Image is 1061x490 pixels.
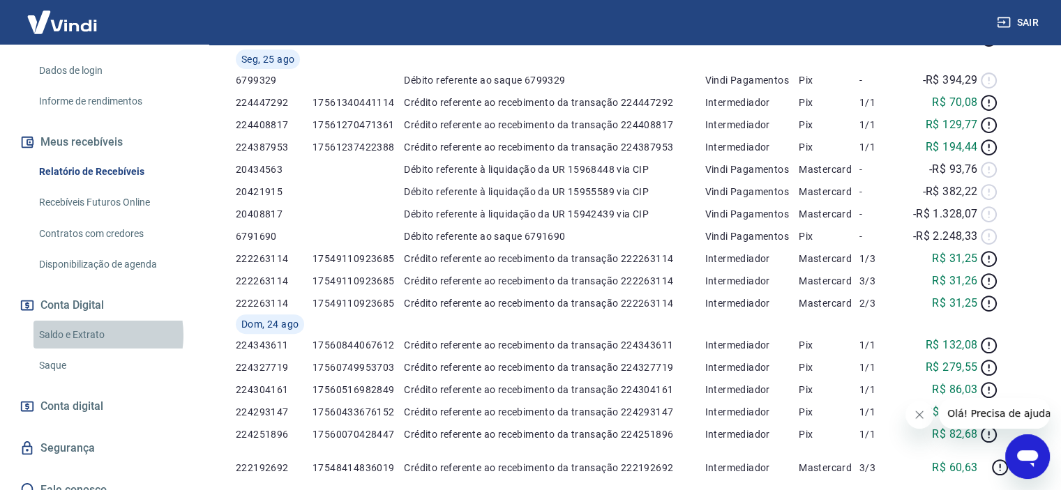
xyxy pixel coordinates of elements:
a: Contratos com credores [33,220,192,248]
p: R$ 31,25 [932,250,977,267]
p: R$ 82,68 [932,426,977,443]
p: Débito referente à liquidação da UR 15955589 via CIP [404,185,705,199]
p: 3/3 [859,274,905,288]
p: Pix [799,118,859,132]
p: Pix [799,95,859,109]
a: Disponibilização de agenda [33,250,192,279]
p: 20434563 [236,162,313,176]
p: Intermediador [705,252,799,266]
a: Dados de login [33,56,192,85]
p: Intermediador [705,296,799,310]
p: Mastercard [799,461,859,475]
p: R$ 86,03 [932,381,977,398]
p: Vindi Pagamentos [705,229,799,243]
p: 17561340441114 [313,95,404,109]
p: Vindi Pagamentos [705,185,799,199]
p: R$ 129,77 [926,116,978,133]
p: 17561270471361 [313,118,404,132]
p: Intermediador [705,140,799,154]
p: Pix [799,427,859,441]
button: Meus recebíveis [17,127,192,158]
p: Intermediador [705,360,799,374]
p: Intermediador [705,95,799,109]
p: 224408817 [236,118,313,132]
p: Intermediador [705,405,799,419]
p: Crédito referente ao recebimento da transação 224304161 [404,383,705,397]
p: 222263114 [236,296,313,310]
p: 17560070428447 [313,427,404,441]
p: 224304161 [236,383,313,397]
p: 224327719 [236,360,313,374]
p: Pix [799,338,859,352]
p: 222192692 [236,461,313,475]
p: 1/1 [859,405,905,419]
p: 17560844067612 [313,338,404,352]
p: 6799329 [236,73,313,87]
p: 1/1 [859,140,905,154]
p: -R$ 382,22 [922,183,977,200]
iframe: Botão para abrir a janela de mensagens [1005,434,1050,479]
iframe: Fechar mensagem [905,401,933,429]
p: 17549110923685 [313,274,404,288]
p: 17560516982849 [313,383,404,397]
p: 1/1 [859,427,905,441]
p: Mastercard [799,185,859,199]
p: 1/1 [859,360,905,374]
p: 20408817 [236,207,313,221]
img: Vindi [17,1,107,43]
p: Crédito referente ao recebimento da transação 222192692 [404,461,705,475]
span: Olá! Precisa de ajuda? [8,10,117,21]
p: Vindi Pagamentos [705,162,799,176]
p: - [859,185,905,199]
p: 6791690 [236,229,313,243]
p: 17548414836019 [313,461,404,475]
p: 17560749953703 [313,360,404,374]
p: Crédito referente ao recebimento da transação 224408817 [404,118,705,132]
p: 3/3 [859,461,905,475]
a: Recebíveis Futuros Online [33,188,192,217]
p: 222263114 [236,274,313,288]
p: - [859,207,905,221]
p: Vindi Pagamentos [705,73,799,87]
p: - [859,229,905,243]
p: Intermediador [705,461,799,475]
p: -R$ 394,29 [922,72,977,89]
span: Seg, 25 ago [241,52,294,66]
p: Intermediador [705,338,799,352]
a: Segurança [17,433,192,464]
p: Intermediador [705,427,799,441]
p: 224343611 [236,338,313,352]
span: Conta digital [40,397,103,416]
p: R$ 194,44 [926,139,978,155]
p: Mastercard [799,162,859,176]
p: -R$ 2.248,33 [913,228,978,245]
p: Débito referente à liquidação da UR 15942439 via CIP [404,207,705,221]
p: -R$ 1.328,07 [913,206,978,222]
a: Relatório de Recebíveis [33,158,192,186]
p: Débito referente ao saque 6799329 [404,73,705,87]
p: 17549110923685 [313,296,404,310]
p: Mastercard [799,252,859,266]
p: Mastercard [799,274,859,288]
p: R$ 132,08 [926,337,978,353]
p: Débito referente à liquidação da UR 15968448 via CIP [404,162,705,176]
p: Crédito referente ao recebimento da transação 222263114 [404,274,705,288]
p: -R$ 93,76 [929,161,978,178]
p: 1/3 [859,252,905,266]
p: 1/1 [859,118,905,132]
p: Débito referente ao saque 6791690 [404,229,705,243]
p: R$ 70,08 [932,94,977,111]
p: Pix [799,140,859,154]
p: R$ 279,55 [926,359,978,376]
p: Crédito referente ao recebimento da transação 224343611 [404,338,705,352]
p: 224293147 [236,405,313,419]
p: Mastercard [799,296,859,310]
p: Crédito referente ao recebimento da transação 224387953 [404,140,705,154]
p: R$ 31,26 [932,273,977,289]
a: Conta digital [17,391,192,422]
a: Saldo e Extrato [33,321,192,349]
p: Pix [799,383,859,397]
p: Pix [799,360,859,374]
iframe: Mensagem da empresa [939,398,1050,429]
p: Mastercard [799,207,859,221]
